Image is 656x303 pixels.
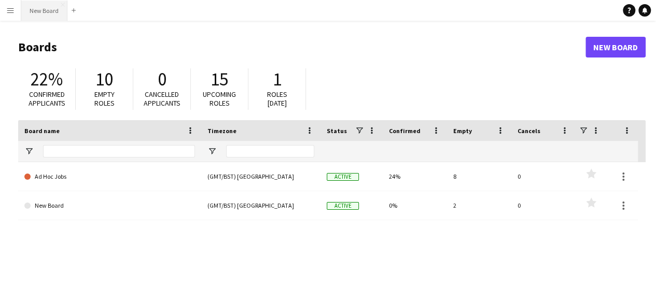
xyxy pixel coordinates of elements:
span: Cancelled applicants [144,90,180,108]
div: 0 [511,191,576,220]
span: Upcoming roles [203,90,236,108]
a: Ad Hoc Jobs [24,162,195,191]
div: 2 [447,191,511,220]
span: 0 [158,68,166,91]
button: New Board [21,1,67,21]
span: Empty roles [94,90,115,108]
span: Board name [24,127,60,135]
span: Empty [453,127,472,135]
span: Confirmed applicants [29,90,65,108]
span: 22% [31,68,63,91]
span: Cancels [518,127,540,135]
span: Confirmed [389,127,421,135]
span: 1 [273,68,282,91]
div: (GMT/BST) [GEOGRAPHIC_DATA] [201,162,320,191]
div: 24% [383,162,447,191]
span: Status [327,127,347,135]
button: Open Filter Menu [207,147,217,156]
span: Active [327,173,359,181]
span: Timezone [207,127,236,135]
h1: Boards [18,39,585,55]
div: 0% [383,191,447,220]
div: (GMT/BST) [GEOGRAPHIC_DATA] [201,191,320,220]
button: Open Filter Menu [24,147,34,156]
span: 15 [211,68,228,91]
div: 0 [511,162,576,191]
span: Active [327,202,359,210]
a: New Board [585,37,646,57]
span: Roles [DATE] [267,90,287,108]
a: New Board [24,191,195,220]
span: 10 [95,68,113,91]
div: 8 [447,162,511,191]
input: Board name Filter Input [43,145,195,157]
input: Timezone Filter Input [226,145,314,157]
